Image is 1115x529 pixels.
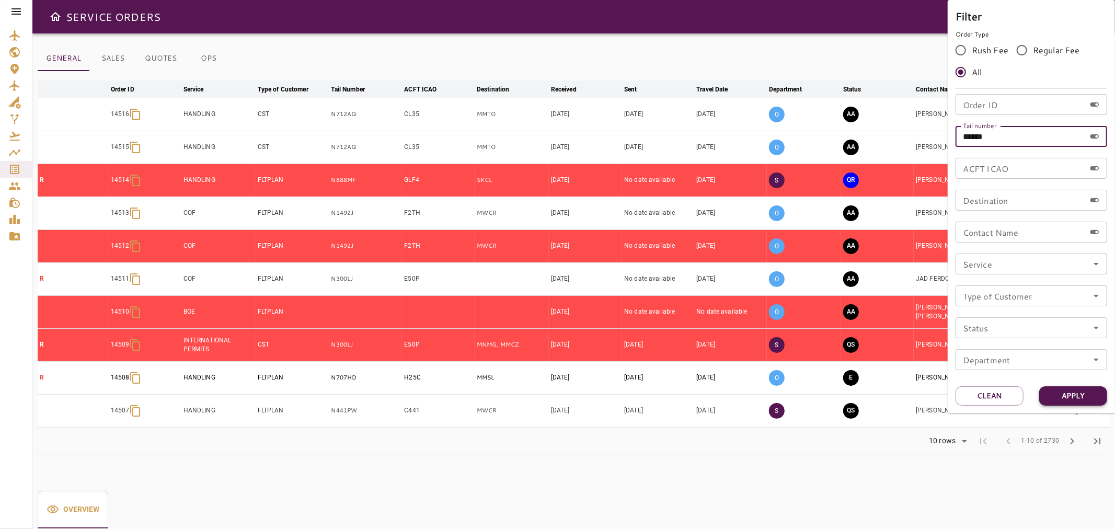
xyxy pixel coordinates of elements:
button: Open [1089,257,1103,271]
div: rushFeeOrder [956,39,1107,83]
span: Regular Fee [1033,44,1080,56]
h6: Filter [956,8,1107,25]
button: Open [1089,320,1103,335]
button: Open [1089,289,1103,303]
p: Order Type [956,30,1107,39]
span: All [972,66,982,78]
button: Open [1089,352,1103,367]
label: Tail number [963,121,997,130]
button: Clean [956,386,1024,406]
span: Rush Fee [972,44,1008,56]
button: Apply [1039,386,1107,406]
